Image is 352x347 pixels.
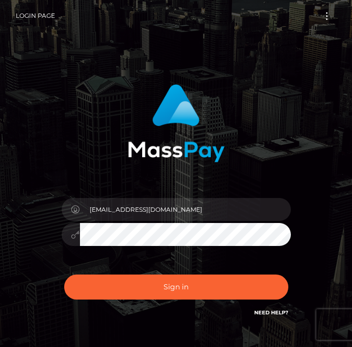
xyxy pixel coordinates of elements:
[254,309,288,316] a: Need Help?
[16,5,55,27] a: Login Page
[317,9,336,23] button: Toggle navigation
[128,84,225,162] img: MassPay Login
[80,198,291,221] input: Username...
[64,275,288,300] button: Sign in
